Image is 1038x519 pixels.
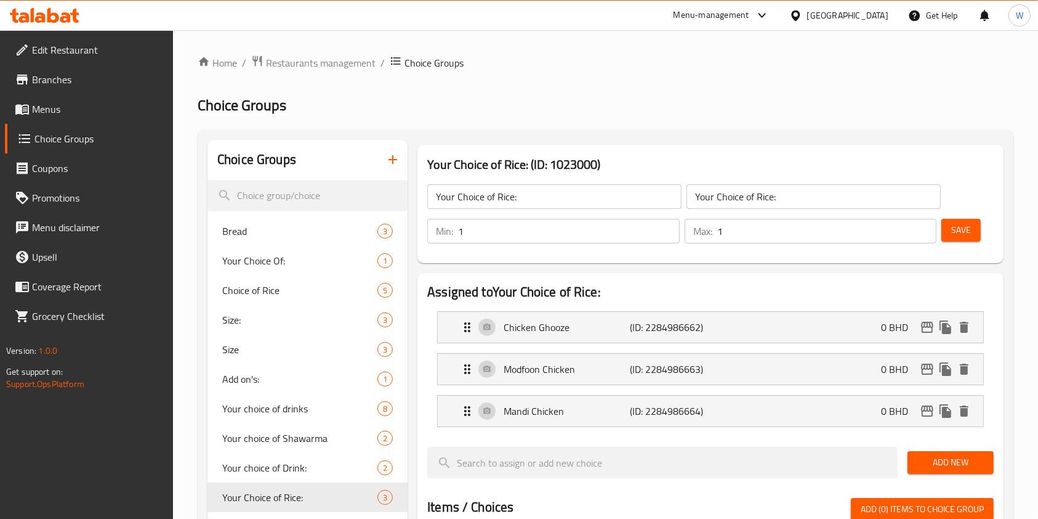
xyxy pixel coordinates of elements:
[198,55,1013,71] nav: breadcrumb
[881,404,918,419] p: 0 BHD
[5,65,174,94] a: Branches
[222,342,377,357] span: Size
[222,372,377,386] span: Add on's:
[378,226,392,237] span: 3
[222,313,377,327] span: Size:
[32,72,164,87] span: Branches
[951,223,971,238] span: Save
[1016,9,1023,22] span: W
[5,301,174,331] a: Grocery Checklist
[5,183,174,213] a: Promotions
[207,394,408,423] div: Your choice of drinks8
[207,335,408,364] div: Size3
[404,55,464,70] span: Choice Groups
[955,402,973,420] button: delete
[5,124,174,153] a: Choice Groups
[378,374,392,385] span: 1
[222,401,377,416] span: Your choice of drinks
[242,55,246,70] li: /
[5,153,174,183] a: Coupons
[207,216,408,246] div: Bread3
[5,94,174,124] a: Menus
[936,402,955,420] button: duplicate
[378,344,392,356] span: 3
[918,318,936,337] button: edit
[427,306,994,348] li: Expand
[222,460,377,475] span: Your choice of Drink:
[427,390,994,432] li: Expand
[207,453,408,483] div: Your choice of Drink:2
[378,433,392,444] span: 2
[427,447,898,478] input: search
[936,318,955,337] button: duplicate
[674,8,749,23] div: Menu-management
[32,309,164,324] span: Grocery Checklist
[5,242,174,272] a: Upsell
[427,348,994,390] li: Expand
[32,279,164,294] span: Coverage Report
[630,362,714,377] p: (ID: 2284986663)
[378,462,392,474] span: 2
[630,320,714,335] p: (ID: 2284986662)
[207,180,408,211] input: search
[6,343,36,359] span: Version:
[6,364,63,380] span: Get support on:
[207,305,408,335] div: Size:3
[377,490,393,505] div: Choices
[504,320,630,335] p: Chicken Ghooze
[436,224,453,239] p: Min:
[918,360,936,378] button: edit
[918,402,936,420] button: edit
[38,343,57,359] span: 1.0.0
[427,283,994,301] h2: Assigned to Your Choice of Rice:
[32,43,164,57] span: Edit Restaurant
[207,423,408,453] div: Your choice of Shawarma2
[217,150,296,169] h2: Choice Groups
[32,220,164,235] span: Menu disclaimer
[861,502,984,517] span: Add (0) items to choice group
[504,362,630,377] p: Modfoon Chicken
[378,285,392,296] span: 5
[955,318,973,337] button: delete
[941,219,981,242] button: Save
[380,55,385,70] li: /
[438,396,983,427] div: Expand
[936,360,955,378] button: duplicate
[222,283,377,298] span: Choice of Rice
[693,224,712,239] p: Max:
[5,213,174,242] a: Menu disclaimer
[378,492,392,504] span: 3
[222,253,377,268] span: Your Choice Of:
[32,102,164,116] span: Menus
[32,161,164,176] span: Coupons
[881,320,918,335] p: 0 BHD
[198,91,286,119] span: Choice Groups
[378,403,392,415] span: 8
[630,404,714,419] p: (ID: 2284986664)
[222,490,377,505] span: Your Choice of Rice:
[207,483,408,512] div: Your Choice of Rice:3
[917,455,984,470] span: Add New
[807,9,888,22] div: [GEOGRAPHIC_DATA]
[378,255,392,267] span: 1
[378,314,392,326] span: 3
[5,272,174,301] a: Coverage Report
[504,404,630,419] p: Mandi Chicken
[251,55,376,71] a: Restaurants management
[6,376,84,392] a: Support.OpsPlatform
[907,451,994,474] button: Add New
[222,224,377,239] span: Bread
[5,35,174,65] a: Edit Restaurant
[266,55,376,70] span: Restaurants management
[207,364,408,394] div: Add on's:1
[438,312,983,343] div: Expand
[32,250,164,264] span: Upsell
[438,354,983,385] div: Expand
[207,276,408,305] div: Choice of Rice5
[207,246,408,276] div: Your Choice Of:1
[222,431,377,446] span: Your choice of Shawarma
[34,131,164,146] span: Choice Groups
[198,55,237,70] a: Home
[427,155,994,174] h3: Your Choice of Rice: (ID: 1023000)
[32,190,164,205] span: Promotions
